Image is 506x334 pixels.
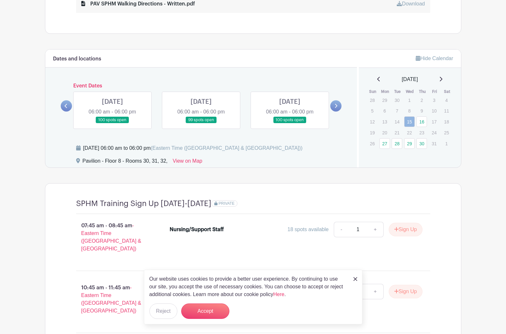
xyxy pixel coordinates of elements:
th: Fri [429,88,441,95]
p: Our website uses cookies to provide a better user experience. By continuing to use our site, you ... [149,275,347,298]
a: 16 [416,116,427,127]
th: Sat [441,88,453,95]
p: 24 [429,128,439,138]
p: 30 [392,95,402,105]
span: - Eastern Time ([GEOGRAPHIC_DATA] & [GEOGRAPHIC_DATA]) [81,285,141,313]
th: Thu [416,88,429,95]
div: [DATE] 06:00 am to 06:00 pm [83,144,303,152]
p: 07:45 am - 08:45 am [66,219,160,255]
a: View on Map [173,157,202,167]
p: 20 [379,128,390,138]
a: 27 [379,138,390,149]
p: 14 [392,117,402,127]
th: Sun [367,88,379,95]
button: Reject [149,303,177,319]
p: 10:45 am - 11:45 am [66,281,160,317]
p: 3 [429,95,439,105]
a: + [367,284,383,299]
div: 18 spots available [288,226,329,233]
a: Hide Calendar [416,56,453,61]
a: 28 [392,138,402,149]
span: (Eastern Time ([GEOGRAPHIC_DATA] & [GEOGRAPHIC_DATA])) [151,145,303,151]
th: Mon [379,88,392,95]
p: 12 [367,117,377,127]
a: + [367,222,383,237]
p: 4 [441,95,452,105]
div: Pavilion - Floor 8 - Rooms 30, 31, 32, [83,157,168,167]
a: 29 [404,138,415,149]
div: Nursing/Support Staff [170,226,224,233]
th: Tue [391,88,404,95]
a: Download [397,1,425,6]
p: 13 [379,117,390,127]
p: 31 [429,139,439,149]
a: - [334,222,349,237]
p: 6 [379,106,390,116]
p: 17 [429,117,439,127]
p: 29 [379,95,390,105]
p: 2 [416,95,427,105]
th: Wed [404,88,416,95]
p: 18 [441,117,452,127]
p: 7 [392,106,402,116]
a: Here [273,292,285,297]
p: 23 [416,128,427,138]
h6: Event Dates [72,83,331,89]
p: 9 [416,106,427,116]
p: 19 [367,128,377,138]
a: 15 [404,116,415,127]
h6: Dates and locations [53,56,101,62]
button: Sign Up [389,285,422,298]
button: Accept [181,303,229,319]
p: 8 [404,106,415,116]
h4: SPHM Training Sign Up [DATE]-[DATE] [76,199,211,208]
button: Sign Up [389,223,422,236]
img: close_button-5f87c8562297e5c2d7936805f587ecaba9071eb48480494691a3f1689db116b3.svg [353,277,357,281]
p: 21 [392,128,402,138]
a: 30 [416,138,427,149]
span: PRIVATE [218,201,235,206]
p: 26 [367,139,377,149]
p: 25 [441,128,452,138]
p: 22 [404,128,415,138]
p: 11 [441,106,452,116]
p: 28 [367,95,377,105]
p: 1 [404,95,415,105]
span: - Eastern Time ([GEOGRAPHIC_DATA] & [GEOGRAPHIC_DATA]) [81,223,141,251]
span: [DATE] [402,76,418,83]
p: 10 [429,106,439,116]
p: 1 [441,139,452,149]
p: 5 [367,106,377,116]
